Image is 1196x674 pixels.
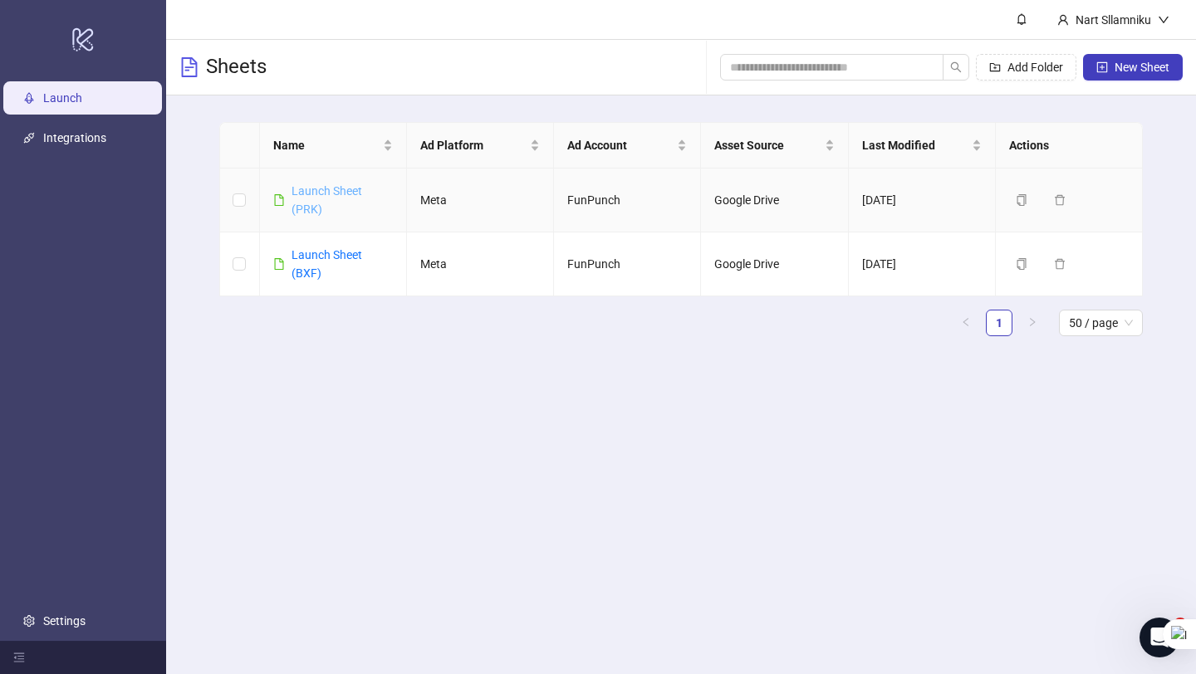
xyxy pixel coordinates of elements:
[407,168,554,232] td: Meta
[987,310,1012,335] a: 1
[1057,14,1069,26] span: user
[1140,618,1179,657] iframe: Intercom live chat
[43,131,106,144] a: Integrations
[996,123,1143,168] th: Actions
[1027,317,1037,327] span: right
[43,91,82,105] a: Launch
[407,232,554,296] td: Meta
[849,232,996,296] td: [DATE]
[43,614,86,628] a: Settings
[701,168,848,232] td: Google Drive
[554,232,701,296] td: FunPunch
[961,317,971,327] span: left
[1054,258,1066,270] span: delete
[862,136,968,154] span: Last Modified
[976,54,1076,81] button: Add Folder
[1019,310,1046,336] li: Next Page
[179,57,199,77] span: file-text
[950,61,962,73] span: search
[420,136,527,154] span: Ad Platform
[13,652,25,663] span: menu-fold
[701,123,848,168] th: Asset Source
[292,248,362,280] a: Launch Sheet (BXF)
[273,136,380,154] span: Name
[849,168,996,232] td: [DATE]
[273,194,285,206] span: file
[554,123,701,168] th: Ad Account
[1007,61,1063,74] span: Add Folder
[1158,14,1169,26] span: down
[260,123,407,168] th: Name
[1069,310,1133,335] span: 50 / page
[989,61,1001,73] span: folder-add
[1016,258,1027,270] span: copy
[1115,61,1169,74] span: New Sheet
[567,136,674,154] span: Ad Account
[292,184,362,216] a: Launch Sheet (PRK)
[554,168,701,232] td: FunPunch
[1083,54,1183,81] button: New Sheet
[1016,13,1027,25] span: bell
[986,310,1012,336] li: 1
[701,232,848,296] td: Google Drive
[714,136,821,154] span: Asset Source
[407,123,554,168] th: Ad Platform
[1069,11,1158,29] div: Nart Sllamniku
[273,258,285,270] span: file
[1096,61,1108,73] span: plus-square
[953,310,979,336] button: left
[849,123,996,168] th: Last Modified
[1174,618,1187,631] span: 4
[1054,194,1066,206] span: delete
[1059,310,1143,336] div: Page Size
[1019,310,1046,336] button: right
[206,54,267,81] h3: Sheets
[1016,194,1027,206] span: copy
[953,310,979,336] li: Previous Page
